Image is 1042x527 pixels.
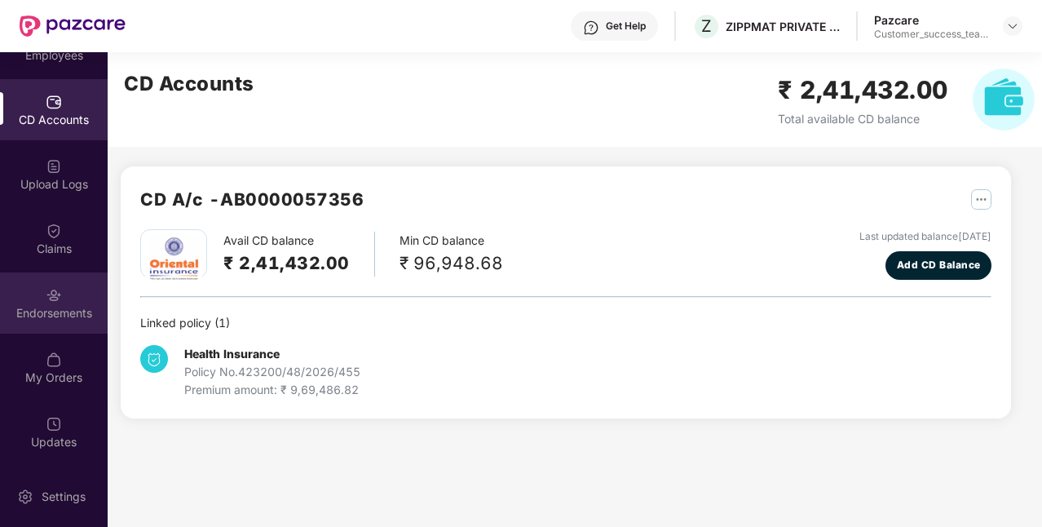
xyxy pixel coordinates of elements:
img: svg+xml;base64,PHN2ZyBpZD0iU2V0dGluZy0yMHgyMCIgeG1sbnM9Imh0dHA6Ly93d3cudzMub3JnLzIwMDAvc3ZnIiB3aW... [17,489,33,505]
h2: ₹ 2,41,432.00 [778,71,948,109]
img: svg+xml;base64,PHN2ZyBpZD0iRHJvcGRvd24tMzJ4MzIiIHhtbG5zPSJodHRwOi8vd3d3LnczLm9yZy8yMDAwL3N2ZyIgd2... [1006,20,1019,33]
div: Get Help [606,20,646,33]
div: ₹ 96,948.68 [400,250,503,277]
b: Health Insurance [184,347,280,361]
div: Avail CD balance [223,232,375,277]
img: New Pazcare Logo [20,15,126,37]
div: Min CD balance [400,232,503,277]
div: ZIPPMAT PRIVATE LIMITED [726,19,840,34]
div: Premium amount: ₹ 9,69,486.82 [184,381,360,399]
img: svg+xml;base64,PHN2ZyB4bWxucz0iaHR0cDovL3d3dy53My5vcmcvMjAwMC9zdmciIHdpZHRoPSIyNSIgaGVpZ2h0PSIyNS... [971,189,991,210]
span: Add CD Balance [897,258,981,273]
img: svg+xml;base64,PHN2ZyBpZD0iVXBsb2FkX0xvZ3MiIGRhdGEtbmFtZT0iVXBsb2FkIExvZ3MiIHhtbG5zPSJodHRwOi8vd3... [46,158,62,175]
div: Settings [37,489,91,505]
img: svg+xml;base64,PHN2ZyBpZD0iTXlfT3JkZXJzIiBkYXRhLW5hbWU9Ik15IE9yZGVycyIgeG1sbnM9Imh0dHA6Ly93d3cudz... [46,352,62,368]
img: svg+xml;base64,PHN2ZyBpZD0iRW5kb3JzZW1lbnRzIiB4bWxucz0iaHR0cDovL3d3dy53My5vcmcvMjAwMC9zdmciIHdpZH... [46,287,62,303]
img: svg+xml;base64,PHN2ZyBpZD0iSGVscC0zMngzMiIgeG1sbnM9Imh0dHA6Ly93d3cudzMub3JnLzIwMDAvc3ZnIiB3aWR0aD... [583,20,599,36]
div: Last updated balance [DATE] [859,229,991,245]
img: svg+xml;base64,PHN2ZyBpZD0iQ0RfQWNjb3VudHMiIGRhdGEtbmFtZT0iQ0QgQWNjb3VudHMiIHhtbG5zPSJodHRwOi8vd3... [46,94,62,110]
img: svg+xml;base64,PHN2ZyBpZD0iQ2xhaW0iIHhtbG5zPSJodHRwOi8vd3d3LnczLm9yZy8yMDAwL3N2ZyIgd2lkdGg9IjIwIi... [46,223,62,239]
div: Customer_success_team_lead [874,28,988,41]
span: Total available CD balance [778,112,920,126]
button: Add CD Balance [885,251,991,280]
h2: ₹ 2,41,432.00 [223,250,350,277]
div: Policy No. 423200/48/2026/455 [184,363,360,381]
h2: CD Accounts [124,69,254,100]
img: svg+xml;base64,PHN2ZyBpZD0iVXBkYXRlZCIgeG1sbnM9Imh0dHA6Ly93d3cudzMub3JnLzIwMDAvc3ZnIiB3aWR0aD0iMj... [46,416,62,432]
div: Pazcare [874,12,988,28]
img: svg+xml;base64,PHN2ZyB4bWxucz0iaHR0cDovL3d3dy53My5vcmcvMjAwMC9zdmciIHdpZHRoPSIzNCIgaGVpZ2h0PSIzNC... [140,345,168,373]
span: Z [701,16,712,36]
h2: CD A/c - AB0000057356 [140,186,364,213]
img: svg+xml;base64,PHN2ZyB4bWxucz0iaHR0cDovL3d3dy53My5vcmcvMjAwMC9zdmciIHhtbG5zOnhsaW5rPSJodHRwOi8vd3... [973,69,1035,131]
div: Linked policy ( 1 ) [140,314,991,332]
img: oi.png [145,230,202,287]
